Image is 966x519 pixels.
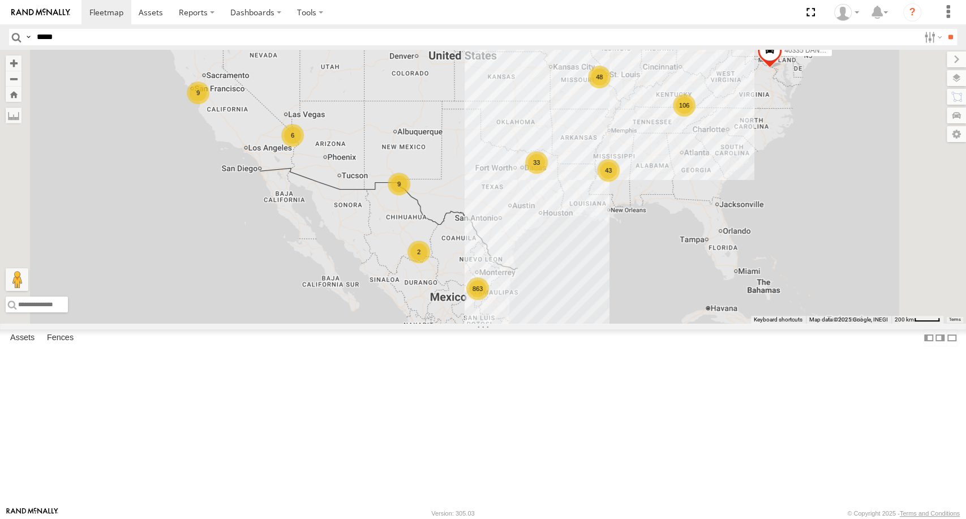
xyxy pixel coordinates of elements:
[11,8,70,16] img: rand-logo.svg
[934,329,946,346] label: Dock Summary Table to the Right
[830,4,863,21] div: Juan Oropeza
[6,55,22,71] button: Zoom in
[281,124,304,147] div: 6
[891,316,943,324] button: Map Scale: 200 km per 42 pixels
[5,330,40,346] label: Assets
[673,94,695,117] div: 106
[949,318,961,322] a: Terms
[525,151,548,174] div: 33
[895,316,914,323] span: 200 km
[947,126,966,142] label: Map Settings
[900,510,960,517] a: Terms and Conditions
[388,173,410,195] div: 9
[847,510,960,517] div: © Copyright 2025 -
[407,241,430,263] div: 2
[588,66,611,88] div: 48
[466,277,489,300] div: 863
[6,87,22,102] button: Zoom Home
[187,82,209,104] div: 9
[6,508,58,519] a: Visit our Website
[784,46,834,54] span: 40335 DAÑADO
[920,29,944,45] label: Search Filter Options
[41,330,79,346] label: Fences
[6,268,28,291] button: Drag Pegman onto the map to open Street View
[597,159,620,182] div: 43
[809,316,888,323] span: Map data ©2025 Google, INEGI
[6,71,22,87] button: Zoom out
[24,29,33,45] label: Search Query
[903,3,921,22] i: ?
[946,329,958,346] label: Hide Summary Table
[6,108,22,123] label: Measure
[431,510,474,517] div: Version: 305.03
[923,329,934,346] label: Dock Summary Table to the Left
[754,316,802,324] button: Keyboard shortcuts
